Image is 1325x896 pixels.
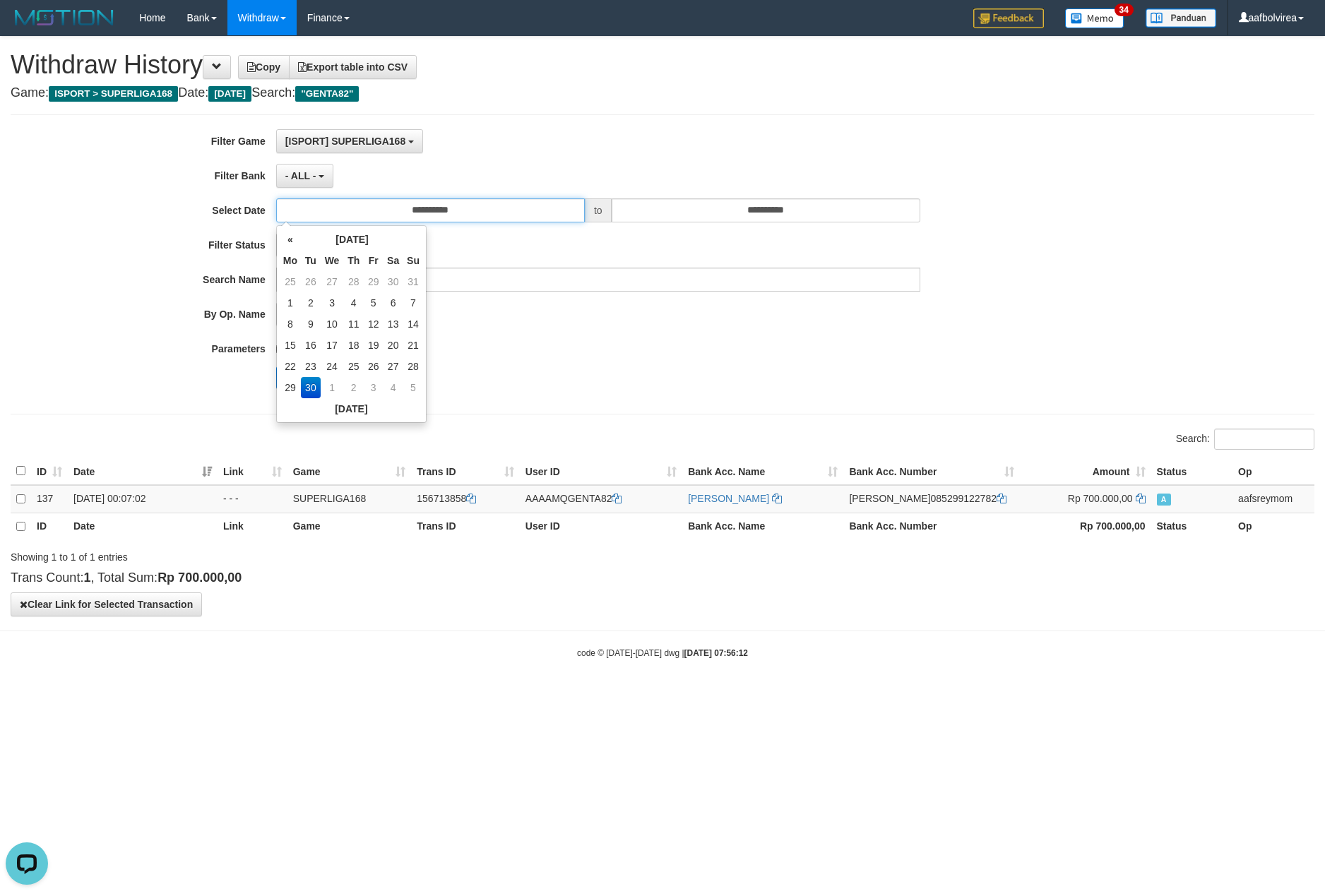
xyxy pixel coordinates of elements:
[31,485,68,513] td: 137
[6,6,48,48] button: Open LiveChat chat widget
[276,129,423,153] button: [ISPORT] SUPERLIGA168
[364,250,383,271] th: Fr
[343,356,364,377] td: 25
[585,198,612,222] span: to
[1176,429,1314,450] label: Search:
[68,458,218,485] th: Date: activate to sort column ascending
[11,592,202,616] button: Clear Link for Selected Transaction
[843,485,1020,513] td: 085299122782
[1065,8,1124,28] img: Button%20Memo.svg
[411,485,520,513] td: 156713858
[280,271,301,292] td: 25
[383,250,403,271] th: Sa
[280,229,301,250] th: «
[1151,458,1233,485] th: Status
[321,313,344,335] td: 10
[31,513,68,540] th: ID
[295,86,359,102] span: "GENTA82"
[684,648,748,658] strong: [DATE] 07:56:12
[403,313,423,335] td: 14
[1232,458,1314,485] th: Op
[238,55,290,79] a: Copy
[383,271,403,292] td: 30
[280,292,301,313] td: 1
[383,292,403,313] td: 6
[1080,520,1146,532] strong: Rp 700.000,00
[403,356,423,377] td: 28
[280,398,423,419] th: [DATE]
[1151,513,1233,540] th: Status
[287,458,412,485] th: Game: activate to sort column ascending
[343,271,364,292] td: 28
[343,313,364,335] td: 11
[364,313,383,335] td: 12
[247,61,280,73] span: Copy
[321,377,344,398] td: 1
[11,7,118,28] img: MOTION_logo.png
[1232,485,1314,513] td: aafsreymom
[364,356,383,377] td: 26
[343,292,364,313] td: 4
[280,377,301,398] td: 29
[158,571,242,585] strong: Rp 700.000,00
[383,377,403,398] td: 4
[280,313,301,335] td: 8
[1157,494,1171,506] span: Approved - Marked by aafchhiseyha
[49,86,178,102] span: ISPORT > SUPERLIGA168
[843,458,1020,485] th: Bank Acc. Number: activate to sort column ascending
[688,493,769,504] a: [PERSON_NAME]
[383,313,403,335] td: 13
[285,136,405,147] span: [ISPORT] SUPERLIGA168
[577,648,748,658] small: code © [DATE]-[DATE] dwg |
[321,271,344,292] td: 27
[11,544,542,564] div: Showing 1 to 1 of 1 entries
[403,271,423,292] td: 31
[285,170,316,181] span: - ALL -
[682,458,843,485] th: Bank Acc. Name: activate to sort column ascending
[364,271,383,292] td: 29
[321,335,344,356] td: 17
[321,356,344,377] td: 24
[280,250,301,271] th: Mo
[1146,8,1216,28] img: panduan.png
[403,292,423,313] td: 7
[403,335,423,356] td: 21
[411,458,520,485] th: Trans ID: activate to sort column ascending
[321,292,344,313] td: 3
[321,250,344,271] th: We
[403,250,423,271] th: Su
[364,292,383,313] td: 5
[68,513,218,540] th: Date
[849,493,930,504] span: [PERSON_NAME]
[520,485,682,513] td: AAAAMQGENTA82
[301,250,321,271] th: Tu
[411,513,520,540] th: Trans ID
[301,229,403,250] th: [DATE]
[280,335,301,356] td: 15
[1020,458,1151,485] th: Amount: activate to sort column ascending
[301,313,321,335] td: 9
[973,8,1044,28] img: Feedback.jpg
[11,571,1314,585] h4: Trans Count: , Total Sum:
[276,164,333,188] button: - ALL -
[301,356,321,377] td: 23
[343,377,364,398] td: 2
[31,458,68,485] th: ID: activate to sort column ascending
[208,86,251,102] span: [DATE]
[1214,429,1314,450] input: Search:
[1068,493,1133,504] span: Rp 700.000,00
[1115,4,1134,16] span: 34
[301,335,321,356] td: 16
[301,377,321,398] td: 30
[218,458,287,485] th: Link: activate to sort column ascending
[843,513,1020,540] th: Bank Acc. Number
[364,377,383,398] td: 3
[298,61,408,73] span: Export table into CSV
[68,485,218,513] td: [DATE] 00:07:02
[218,513,287,540] th: Link
[1232,513,1314,540] th: Op
[289,55,417,79] a: Export table into CSV
[520,458,682,485] th: User ID: activate to sort column ascending
[403,377,423,398] td: 5
[301,271,321,292] td: 26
